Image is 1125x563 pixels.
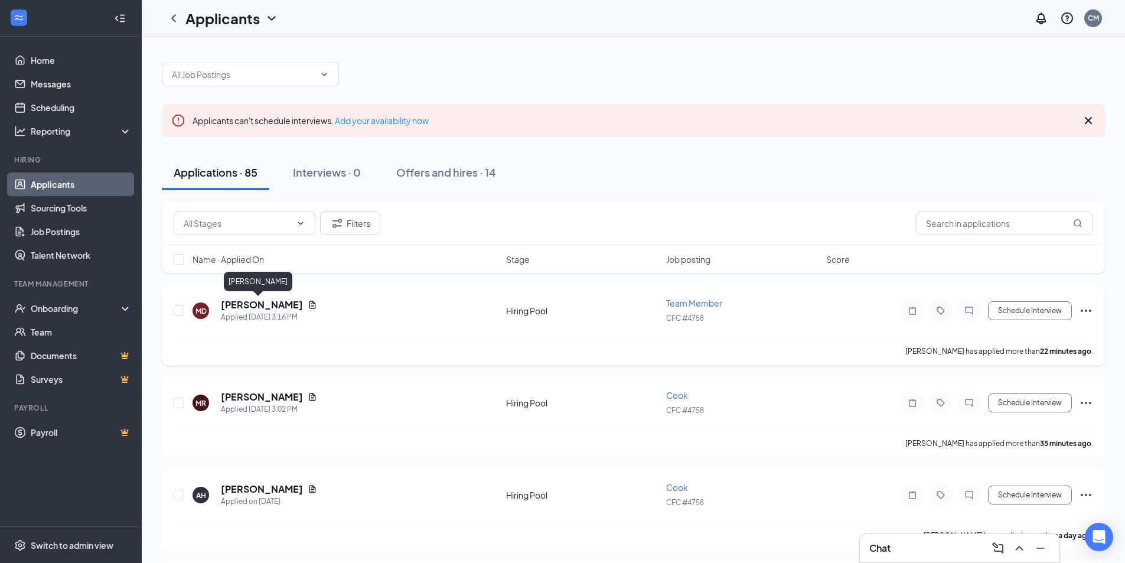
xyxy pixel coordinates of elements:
button: ChevronUp [1010,539,1029,558]
span: CFC #4758 [666,314,704,323]
p: [PERSON_NAME] has applied more than . [924,531,1093,541]
div: Applied [DATE] 3:16 PM [221,311,317,323]
button: Filter Filters [320,211,380,235]
p: [PERSON_NAME] has applied more than . [905,438,1093,448]
div: CM [1088,13,1099,23]
svg: UserCheck [14,302,26,314]
svg: Note [905,490,919,500]
button: Schedule Interview [988,486,1072,505]
a: PayrollCrown [31,421,132,444]
div: MR [195,398,206,408]
button: Schedule Interview [988,301,1072,320]
div: Hiring Pool [506,305,659,317]
div: Applied [DATE] 3:02 PM [221,403,317,415]
h3: Chat [869,542,891,555]
a: SurveysCrown [31,367,132,391]
svg: ComposeMessage [991,541,1005,555]
svg: MagnifyingGlass [1073,219,1082,228]
span: Team Member [666,298,722,308]
b: a day ago [1058,531,1091,540]
svg: Error [171,113,185,128]
svg: Tag [934,490,948,500]
span: Name · Applied On [193,253,264,265]
svg: Note [905,306,919,315]
svg: Settings [14,539,26,551]
div: Hiring Pool [506,397,659,409]
span: Applicants can't schedule interviews. [193,115,429,126]
h5: [PERSON_NAME] [221,483,303,496]
span: Job posting [666,253,710,265]
svg: Analysis [14,125,26,137]
a: Job Postings [31,220,132,243]
svg: Tag [934,306,948,315]
svg: ChevronDown [319,70,329,79]
svg: WorkstreamLogo [13,12,25,24]
a: Sourcing Tools [31,196,132,220]
div: Hiring Pool [506,489,659,501]
div: Open Intercom Messenger [1085,523,1113,551]
input: All Job Postings [172,68,315,81]
span: CFC #4758 [666,406,704,415]
span: Stage [506,253,530,265]
a: DocumentsCrown [31,344,132,367]
svg: ChatInactive [962,398,976,408]
input: Search in applications [916,211,1093,235]
div: AH [196,490,206,500]
div: MD [195,306,207,316]
svg: Note [905,398,919,408]
h1: Applicants [185,8,260,28]
svg: Document [308,300,317,310]
a: Messages [31,72,132,96]
div: Reporting [31,125,132,137]
div: Team Management [14,279,129,289]
svg: Ellipses [1079,396,1093,410]
div: Applied on [DATE] [221,496,317,507]
svg: ChevronLeft [167,11,181,25]
h5: [PERSON_NAME] [221,390,303,403]
svg: Document [308,484,317,494]
span: Cook [666,482,688,493]
span: Cook [666,390,688,401]
svg: ChevronDown [265,11,279,25]
h5: [PERSON_NAME] [221,298,303,311]
div: [PERSON_NAME] [224,272,292,291]
div: Payroll [14,403,129,413]
svg: Ellipses [1079,304,1093,318]
span: Score [826,253,850,265]
svg: Ellipses [1079,488,1093,502]
a: Applicants [31,173,132,196]
svg: QuestionInfo [1060,11,1074,25]
a: Add your availability now [335,115,429,126]
svg: Notifications [1034,11,1048,25]
svg: Minimize [1033,541,1048,555]
b: 22 minutes ago [1040,347,1091,356]
div: Applications · 85 [174,165,257,180]
a: Talent Network [31,243,132,267]
span: CFC #4758 [666,498,704,507]
svg: Document [308,392,317,402]
a: Home [31,48,132,72]
svg: ChevronDown [296,219,305,228]
input: All Stages [184,217,291,230]
div: Switch to admin view [31,539,113,551]
svg: Tag [934,398,948,408]
p: [PERSON_NAME] has applied more than . [905,346,1093,356]
svg: ChatInactive [962,306,976,315]
div: Interviews · 0 [293,165,361,180]
svg: Cross [1081,113,1095,128]
a: Scheduling [31,96,132,119]
button: Schedule Interview [988,393,1072,412]
a: Team [31,320,132,344]
button: Minimize [1031,539,1050,558]
svg: ChatInactive [962,490,976,500]
b: 35 minutes ago [1040,439,1091,448]
div: Onboarding [31,302,122,314]
div: Hiring [14,155,129,165]
svg: Collapse [114,12,126,24]
svg: Filter [330,216,344,230]
button: ComposeMessage [989,539,1007,558]
svg: ChevronUp [1012,541,1026,555]
div: Offers and hires · 14 [396,165,496,180]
